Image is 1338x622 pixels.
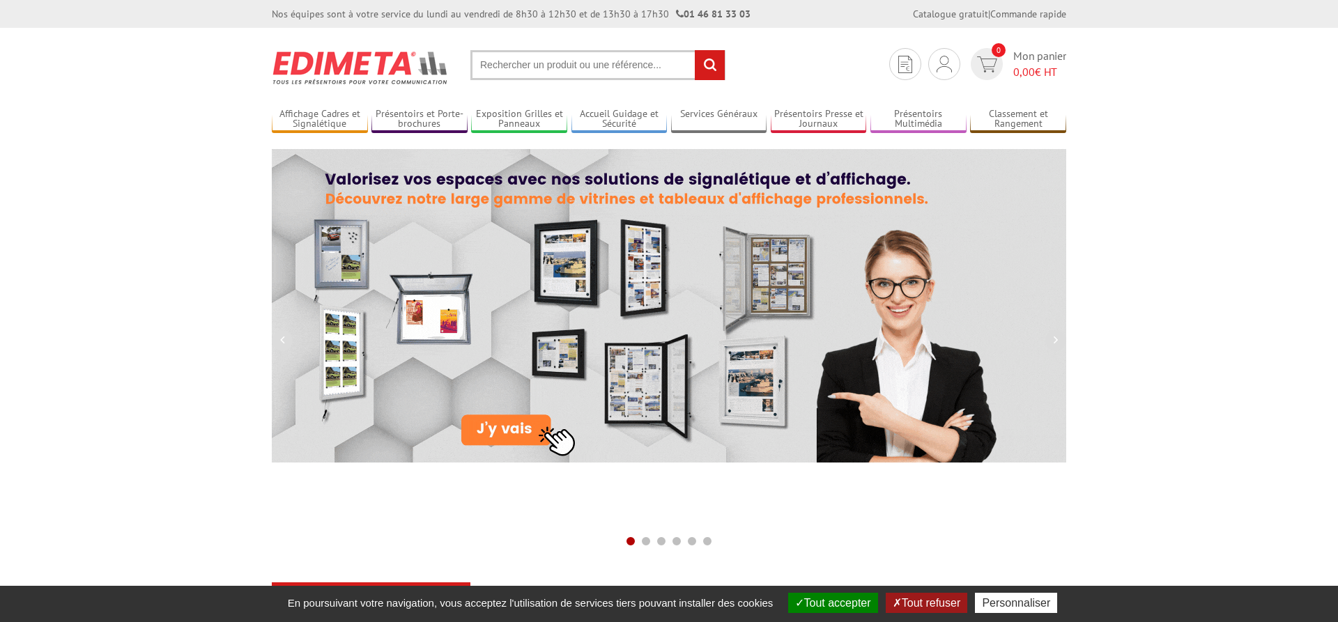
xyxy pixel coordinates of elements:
[886,593,967,613] button: Tout refuser
[913,8,988,20] a: Catalogue gratuit
[970,108,1066,131] a: Classement et Rangement
[471,108,567,131] a: Exposition Grilles et Panneaux
[671,108,767,131] a: Services Généraux
[967,48,1066,80] a: devis rapide 0 Mon panier 0,00€ HT
[1013,64,1066,80] span: € HT
[990,8,1066,20] a: Commande rapide
[272,7,751,21] div: Nos équipes sont à votre service du lundi au vendredi de 8h30 à 12h30 et de 13h30 à 17h30
[992,43,1006,57] span: 0
[1013,48,1066,80] span: Mon panier
[898,56,912,73] img: devis rapide
[686,585,851,610] a: nouveautés
[788,593,878,613] button: Tout accepter
[571,108,668,131] a: Accueil Guidage et Sécurité
[975,593,1057,613] button: Personnaliser (fenêtre modale)
[470,50,725,80] input: Rechercher un produit ou une référence...
[487,585,652,610] a: Destockage
[913,7,1066,21] div: |
[272,108,368,131] a: Affichage Cadres et Signalétique
[1013,65,1035,79] span: 0,00
[676,8,751,20] strong: 01 46 81 33 03
[977,56,997,72] img: devis rapide
[371,108,468,131] a: Présentoirs et Porte-brochures
[281,597,780,609] span: En poursuivant votre navigation, vous acceptez l'utilisation de services tiers pouvant installer ...
[771,108,867,131] a: Présentoirs Presse et Journaux
[884,585,1059,613] b: Les promotions
[937,56,952,72] img: devis rapide
[870,108,967,131] a: Présentoirs Multimédia
[272,42,449,93] img: Présentoir, panneau, stand - Edimeta - PLV, affichage, mobilier bureau, entreprise
[695,50,725,80] input: rechercher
